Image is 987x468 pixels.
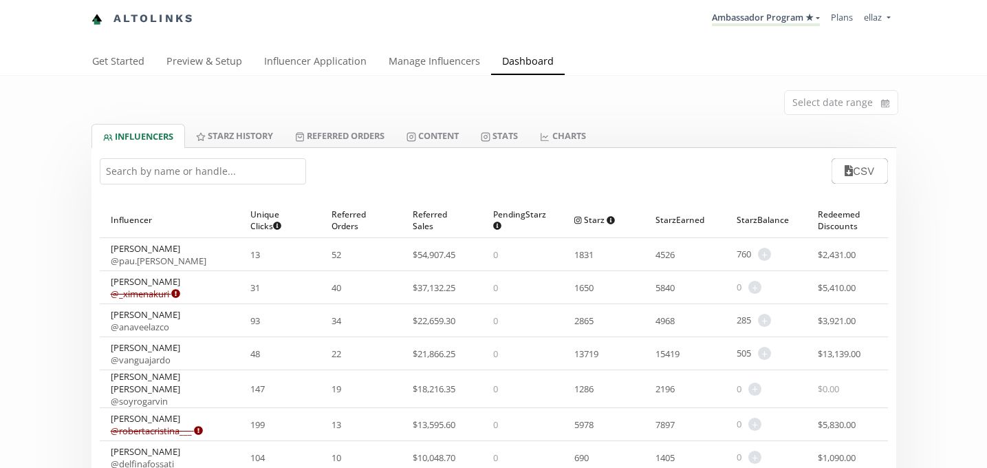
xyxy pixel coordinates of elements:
span: Unique Clicks [250,209,299,232]
span: 285 [737,314,751,327]
span: $ 13,139.00 [818,348,860,360]
div: [PERSON_NAME] [111,412,203,437]
span: Starz [574,214,615,226]
span: 13719 [574,348,598,360]
span: 4526 [655,248,675,261]
span: $ 22,659.30 [413,315,455,327]
a: Dashboard [491,49,565,76]
input: Search by name or handle... [100,158,306,184]
span: 7897 [655,418,675,431]
a: Manage Influencers [378,49,491,76]
span: 52 [332,248,341,261]
a: Stats [470,124,529,147]
span: 104 [250,451,265,464]
span: $ 54,907.45 [413,248,455,261]
span: 0 [493,315,498,327]
span: 0 [493,248,498,261]
div: Referred Orders [332,202,391,237]
div: [PERSON_NAME] [111,308,180,333]
span: 31 [250,281,260,294]
span: 0 [493,451,498,464]
div: Referred Sales [413,202,472,237]
span: 0 [737,451,741,464]
span: 1286 [574,383,594,395]
span: 0 [737,418,741,431]
span: 22 [332,348,341,360]
span: $ 37,132.25 [413,281,455,294]
span: $ 21,866.25 [413,348,455,360]
span: 760 [737,248,751,261]
img: favicon-32x32.png [91,14,102,25]
a: Preview & Setup [155,49,253,76]
span: 0 [493,348,498,360]
span: $ 18,216.35 [413,383,455,395]
span: $ 1,090.00 [818,451,856,464]
span: 199 [250,418,265,431]
span: 5978 [574,418,594,431]
span: 13 [332,418,341,431]
a: @robertacristina___ [111,425,203,437]
span: + [748,383,761,396]
span: 1831 [574,248,594,261]
span: Pending Starz [493,209,546,232]
a: Altolinks [91,8,195,30]
a: @vanguajardo [111,354,171,366]
span: $ 10,048.70 [413,451,455,464]
span: 0 [493,418,498,431]
a: @soyrogarvin [111,395,168,407]
div: [PERSON_NAME] [111,242,206,267]
span: $ 5,410.00 [818,281,856,294]
div: Influencer [111,202,229,237]
div: [PERSON_NAME] [111,341,180,366]
a: @anaveelazco [111,321,169,333]
button: CSV [832,158,887,184]
div: Starz Earned [655,202,715,237]
span: 0 [493,383,498,395]
span: 0 [493,281,498,294]
div: [PERSON_NAME] [111,275,180,300]
a: Get Started [81,49,155,76]
span: 0 [737,383,741,396]
span: ellaz [864,11,882,23]
a: Influencer Application [253,49,378,76]
iframe: chat widget [14,14,58,55]
span: 19 [332,383,341,395]
a: Starz HISTORY [185,124,284,147]
span: 13 [250,248,260,261]
span: 34 [332,315,341,327]
div: [PERSON_NAME] [PERSON_NAME] [111,370,229,407]
a: Referred Orders [284,124,395,147]
a: ellaz [864,11,890,27]
span: $ 0.00 [818,383,839,395]
span: + [748,418,761,431]
a: Ambassador Program ★ [712,11,820,26]
a: @_ximenakuri [111,288,180,300]
a: Content [395,124,470,147]
div: Redeemed Discounts [818,202,877,237]
span: 2196 [655,383,675,395]
span: 690 [574,451,589,464]
span: 15419 [655,348,680,360]
span: $ 13,595.60 [413,418,455,431]
span: 0 [737,281,741,294]
a: @pau.[PERSON_NAME] [111,255,206,267]
span: + [748,281,761,294]
span: 2865 [574,315,594,327]
span: 48 [250,348,260,360]
svg: calendar [881,96,889,110]
a: CHARTS [529,124,596,147]
span: 1650 [574,281,594,294]
span: 10 [332,451,341,464]
span: + [758,248,771,261]
span: + [758,314,771,327]
span: 5840 [655,281,675,294]
span: + [758,347,771,360]
a: Plans [831,11,853,23]
span: $ 3,921.00 [818,315,856,327]
span: 505 [737,347,751,360]
span: 147 [250,383,265,395]
span: 4968 [655,315,675,327]
span: 93 [250,315,260,327]
div: Starz Balance [737,202,796,237]
span: + [748,451,761,464]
